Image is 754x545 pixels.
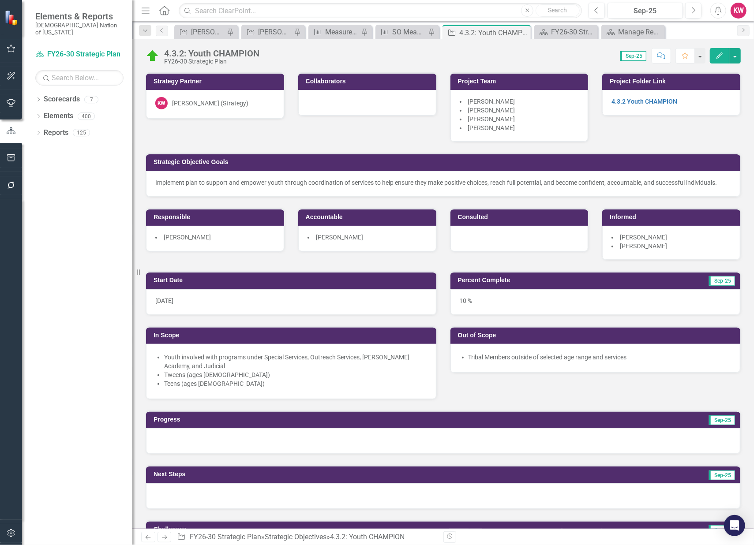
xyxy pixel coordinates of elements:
[154,277,432,284] h3: Start Date
[306,78,432,85] h3: Collaborators
[244,26,292,37] a: [PERSON_NAME]'s Team SO's
[551,26,596,37] div: FY26-30 Strategic Plan
[78,112,95,120] div: 400
[724,515,745,536] div: Open Intercom Messenger
[172,99,248,108] div: [PERSON_NAME] (Strategy)
[620,243,667,250] span: [PERSON_NAME]
[608,3,683,19] button: Sep-25
[610,214,736,220] h3: Informed
[35,22,124,36] small: [DEMOGRAPHIC_DATA] Nation of [US_STATE]
[146,49,160,63] img: On Target
[325,26,359,37] div: Measures Ownership Report - KW
[190,533,261,541] a: FY26-30 Strategic Plan
[306,214,432,220] h3: Accountable
[35,70,124,86] input: Search Below...
[316,234,363,241] span: [PERSON_NAME]
[611,6,680,16] div: Sep-25
[35,49,124,60] a: FY26-30 Strategic Plan
[176,26,225,37] a: [PERSON_NAME] SO's (three-month view)
[177,532,436,542] div: » »
[164,354,409,370] span: Youth involved with programs under Special Services, Outreach Services, [PERSON_NAME] Academy, an...
[4,10,20,26] img: ClearPoint Strategy
[620,234,667,241] span: [PERSON_NAME]
[618,26,663,37] div: Manage Reports
[468,124,515,131] span: [PERSON_NAME]
[458,214,584,220] h3: Consulted
[154,332,432,339] h3: In Scope
[35,11,124,22] span: Elements & Reports
[155,297,173,304] span: [DATE]
[73,129,90,137] div: 125
[154,159,736,165] h3: Strategic Objective Goals
[709,525,735,535] span: Sep-25
[458,78,584,85] h3: Project Team
[469,353,731,362] li: Tribal Members outside of selected age range and services
[450,289,741,315] div: 10 %
[154,78,280,85] h3: Strategy Partner
[44,111,73,121] a: Elements
[155,97,168,109] div: KW
[709,276,735,286] span: Sep-25
[458,277,642,284] h3: Percent Complete
[164,371,270,378] span: Tweens (ages [DEMOGRAPHIC_DATA])
[164,49,259,58] div: 4.3.2: Youth CHAMPION
[468,107,515,114] span: [PERSON_NAME]
[154,416,444,423] h3: Progress
[392,26,426,37] div: SO Measures Ownership Report - KW
[459,27,529,38] div: 4.3.2: Youth CHAMPION
[164,58,259,65] div: FY26-30 Strategic Plan
[604,26,663,37] a: Manage Reports
[179,3,582,19] input: Search ClearPoint...
[154,471,469,478] h3: Next Steps
[468,98,515,105] span: [PERSON_NAME]
[536,4,580,17] button: Search
[164,234,211,241] span: [PERSON_NAME]
[468,116,515,123] span: [PERSON_NAME]
[620,51,646,61] span: Sep-25
[611,98,677,105] a: 4.3.2 Youth CHAMPION
[44,94,80,105] a: Scorecards
[731,3,746,19] button: KW
[44,128,68,138] a: Reports
[311,26,359,37] a: Measures Ownership Report - KW
[84,96,98,103] div: 7
[330,533,405,541] div: 4.3.2: Youth CHAMPION
[610,78,736,85] h3: Project Folder Link
[258,26,292,37] div: [PERSON_NAME]'s Team SO's
[265,533,326,541] a: Strategic Objectives
[378,26,426,37] a: SO Measures Ownership Report - KW
[709,415,735,425] span: Sep-25
[154,214,280,220] h3: Responsible
[155,178,731,187] div: Implement plan to support and empower youth through coordination of services to help ensure they ...
[709,470,735,480] span: Sep-25
[536,26,596,37] a: FY26-30 Strategic Plan
[458,332,736,339] h3: Out of Scope
[548,7,567,14] span: Search
[154,526,474,533] h3: Challenges
[164,380,265,387] span: Teens (ages [DEMOGRAPHIC_DATA])
[191,26,225,37] div: [PERSON_NAME] SO's (three-month view)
